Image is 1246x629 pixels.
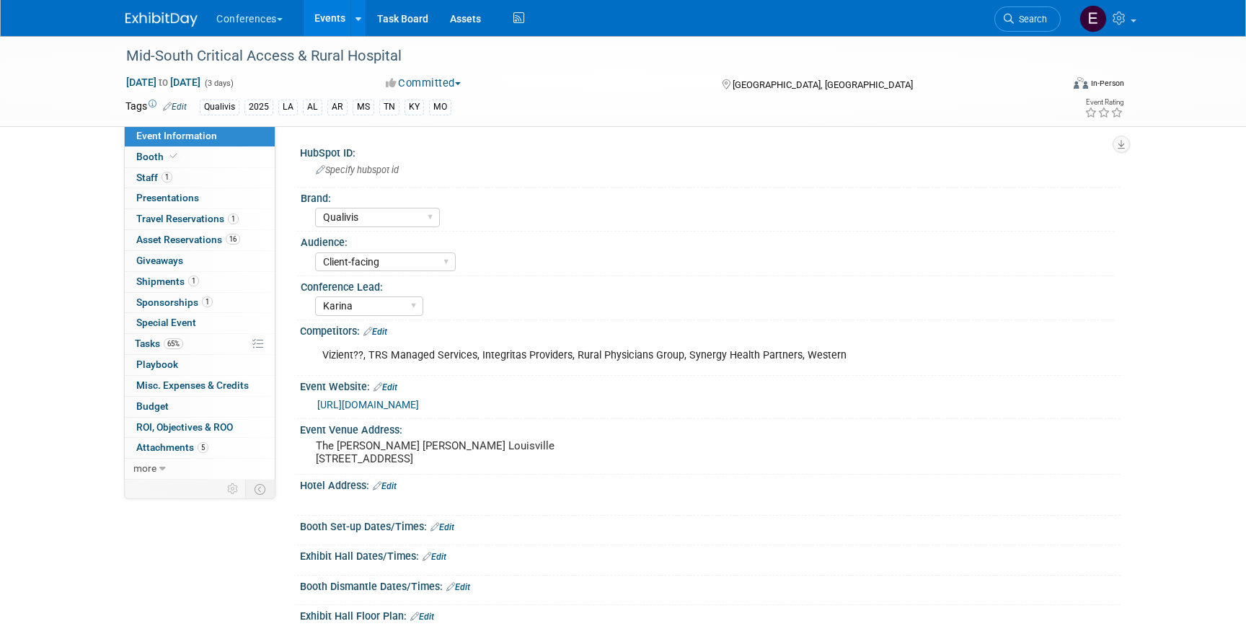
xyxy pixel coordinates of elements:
div: Competitors: [300,320,1121,339]
a: Booth [125,147,275,167]
span: ROI, Objectives & ROO [136,421,233,433]
span: Shipments [136,276,199,287]
a: Sponsorships1 [125,293,275,313]
span: Event Information [136,130,217,141]
span: 16 [226,234,240,245]
a: Event Information [125,126,275,146]
span: Asset Reservations [136,234,240,245]
span: Playbook [136,359,178,370]
span: 65% [164,338,183,349]
a: Edit [446,582,470,592]
a: Edit [363,327,387,337]
span: Tasks [135,338,183,349]
div: Event Format [976,75,1124,97]
span: 5 [198,442,208,453]
div: Booth Dismantle Dates/Times: [300,576,1121,594]
a: Special Event [125,313,275,333]
span: Sponsorships [136,296,213,308]
div: LA [278,100,298,115]
a: [URL][DOMAIN_NAME] [317,399,419,410]
div: Vizient??, TRS Managed Services, Integritas Providers, Rural Physicians Group, Synergy Health Par... [312,341,962,370]
span: Staff [136,172,172,183]
span: Search [1014,14,1047,25]
span: Presentations [136,192,199,203]
div: Exhibit Hall Dates/Times: [300,545,1121,564]
span: (3 days) [203,79,234,88]
span: 1 [202,296,213,307]
span: [GEOGRAPHIC_DATA], [GEOGRAPHIC_DATA] [733,79,913,90]
a: Edit [163,102,187,112]
img: ExhibitDay [125,12,198,27]
span: Giveaways [136,255,183,266]
div: Event Venue Address: [300,419,1121,437]
a: Edit [373,481,397,491]
a: Budget [125,397,275,417]
span: 1 [188,276,199,286]
a: Search [994,6,1061,32]
div: Exhibit Hall Floor Plan: [300,605,1121,624]
span: Specify hubspot id [316,164,399,175]
div: Brand: [301,188,1114,206]
a: Tasks65% [125,334,275,354]
span: Travel Reservations [136,213,239,224]
span: more [133,462,156,474]
div: Booth Set-up Dates/Times: [300,516,1121,535]
a: Giveaways [125,251,275,271]
div: MO [429,100,451,115]
a: Attachments5 [125,438,275,458]
div: In-Person [1090,78,1124,89]
a: Shipments1 [125,272,275,292]
div: HubSpot ID: [300,142,1121,160]
div: Event Website: [300,376,1121,395]
div: AL [303,100,322,115]
span: 1 [162,172,172,182]
td: Tags [125,99,187,115]
a: Edit [410,612,434,622]
div: Conference Lead: [301,276,1114,294]
i: Booth reservation complete [170,152,177,160]
a: more [125,459,275,479]
a: Edit [374,382,397,392]
img: Erin Anderson [1079,5,1107,32]
a: Edit [423,552,446,562]
div: Mid-South Critical Access & Rural Hospital [121,43,1039,69]
div: Qualivis [200,100,239,115]
pre: The [PERSON_NAME] [PERSON_NAME] Louisville [STREET_ADDRESS] [316,439,626,465]
span: to [156,76,170,88]
a: Asset Reservations16 [125,230,275,250]
span: Misc. Expenses & Credits [136,379,249,391]
span: [DATE] [DATE] [125,76,201,89]
a: ROI, Objectives & ROO [125,418,275,438]
a: Staff1 [125,168,275,188]
a: Edit [430,522,454,532]
td: Toggle Event Tabs [246,480,275,498]
a: Presentations [125,188,275,208]
div: Audience: [301,232,1114,250]
a: Misc. Expenses & Credits [125,376,275,396]
span: 1 [228,214,239,224]
span: Booth [136,151,180,162]
div: TN [379,100,399,115]
span: Attachments [136,441,208,453]
div: AR [327,100,348,115]
span: Special Event [136,317,196,328]
span: Budget [136,400,169,412]
td: Personalize Event Tab Strip [221,480,246,498]
a: Travel Reservations1 [125,209,275,229]
div: MS [353,100,374,115]
div: KY [405,100,424,115]
div: 2025 [244,100,273,115]
img: Format-Inperson.png [1074,77,1088,89]
button: Committed [381,76,467,91]
div: Hotel Address: [300,475,1121,493]
div: Event Rating [1084,99,1123,106]
a: Playbook [125,355,275,375]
